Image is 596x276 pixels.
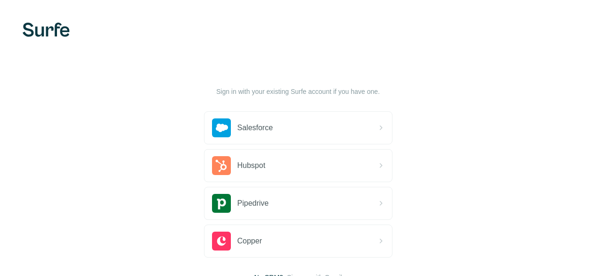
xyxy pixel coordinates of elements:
span: Salesforce [237,122,273,134]
span: Pipedrive [237,198,269,209]
img: pipedrive's logo [212,194,231,213]
span: Hubspot [237,160,266,171]
h1: Let’s get started! [204,68,392,83]
img: salesforce's logo [212,118,231,137]
p: Sign in with your existing Surfe account if you have one. [216,87,380,96]
img: Surfe's logo [23,23,70,37]
img: hubspot's logo [212,156,231,175]
span: Copper [237,235,262,247]
img: copper's logo [212,232,231,251]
